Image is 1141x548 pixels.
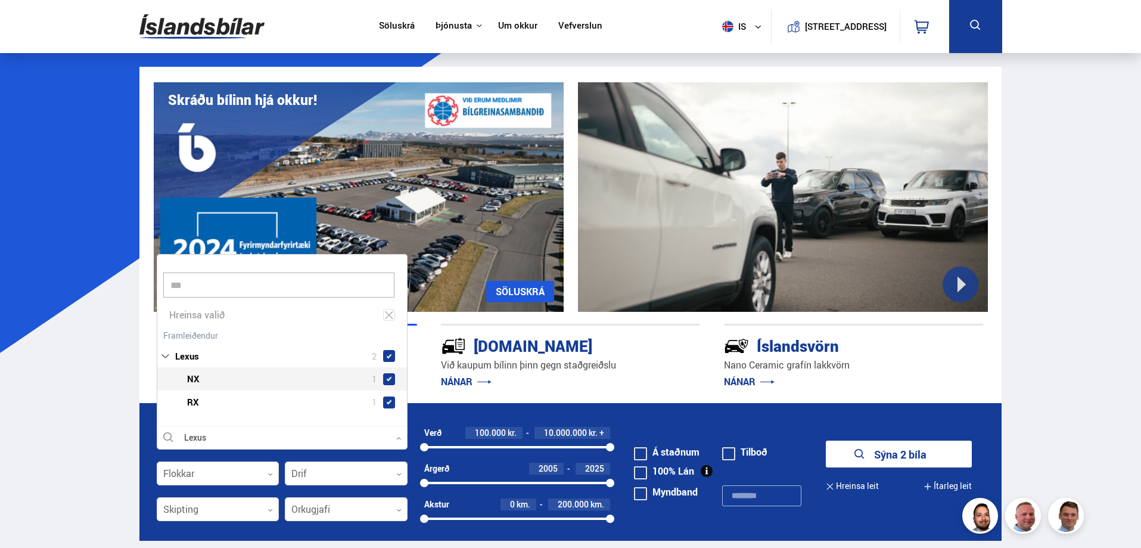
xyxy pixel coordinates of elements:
span: 0 [510,499,515,510]
span: 1 [372,370,377,388]
img: tr5P-W3DuiFaO7aO.svg [441,333,466,358]
label: Tilboð [722,447,767,457]
span: is [717,21,747,32]
img: G0Ugv5HjCgRt.svg [139,7,265,46]
button: Opna LiveChat spjallviðmót [10,5,45,41]
p: Við kaupum bílinn þinn gegn staðgreiðslu [441,358,700,372]
div: Hreinsa valið [157,304,407,327]
label: Myndband [634,487,698,497]
span: + [599,428,604,438]
span: 10.000.000 [544,427,587,438]
img: eKx6w-_Home_640_.png [154,82,564,312]
img: FbJEzSuNWCJXmdc-.webp [1050,500,1086,535]
button: Þjónusta [436,20,472,32]
div: Íslandsvörn [724,335,941,355]
h1: Skráðu bílinn hjá okkur! [168,92,317,108]
div: Akstur [424,500,449,509]
a: SÖLUSKRÁ [486,281,554,302]
img: -Svtn6bYgwAsiwNX.svg [724,333,749,358]
img: nhp88E3Fdnt1Opn2.png [964,500,1000,535]
label: Á staðnum [634,447,699,457]
a: NÁNAR [724,375,775,388]
button: [STREET_ADDRESS] [810,21,882,32]
span: kr. [508,428,517,438]
span: Lexus [175,348,199,365]
a: Vefverslun [558,20,602,33]
label: 100% Lán [634,466,694,476]
a: Um okkur [498,20,537,33]
button: Hreinsa leit [826,473,879,500]
button: Sýna 2 bíla [826,441,972,467]
div: Árgerð [424,464,449,473]
a: Söluskrá [379,20,415,33]
img: svg+xml;base64,PHN2ZyB4bWxucz0iaHR0cDovL3d3dy53My5vcmcvMjAwMC9zdmciIHdpZHRoPSI1MTIiIGhlaWdodD0iNT... [722,21,733,32]
img: siFngHWaQ9KaOqBr.png [1007,500,1043,535]
span: 200.000 [558,499,589,510]
p: Nano Ceramic grafín lakkvörn [724,358,983,372]
button: Ítarleg leit [924,473,972,500]
a: NÁNAR [441,375,492,388]
span: 2005 [539,463,558,474]
span: 1 [372,394,377,411]
span: km. [517,500,530,509]
span: 2 [372,348,377,365]
span: km. [590,500,604,509]
span: kr. [589,428,598,438]
div: [DOMAIN_NAME] [441,335,658,355]
div: Verð [424,428,442,438]
span: 2025 [585,463,604,474]
a: [STREET_ADDRESS] [778,10,893,44]
button: is [717,9,771,44]
span: 100.000 [475,427,506,438]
